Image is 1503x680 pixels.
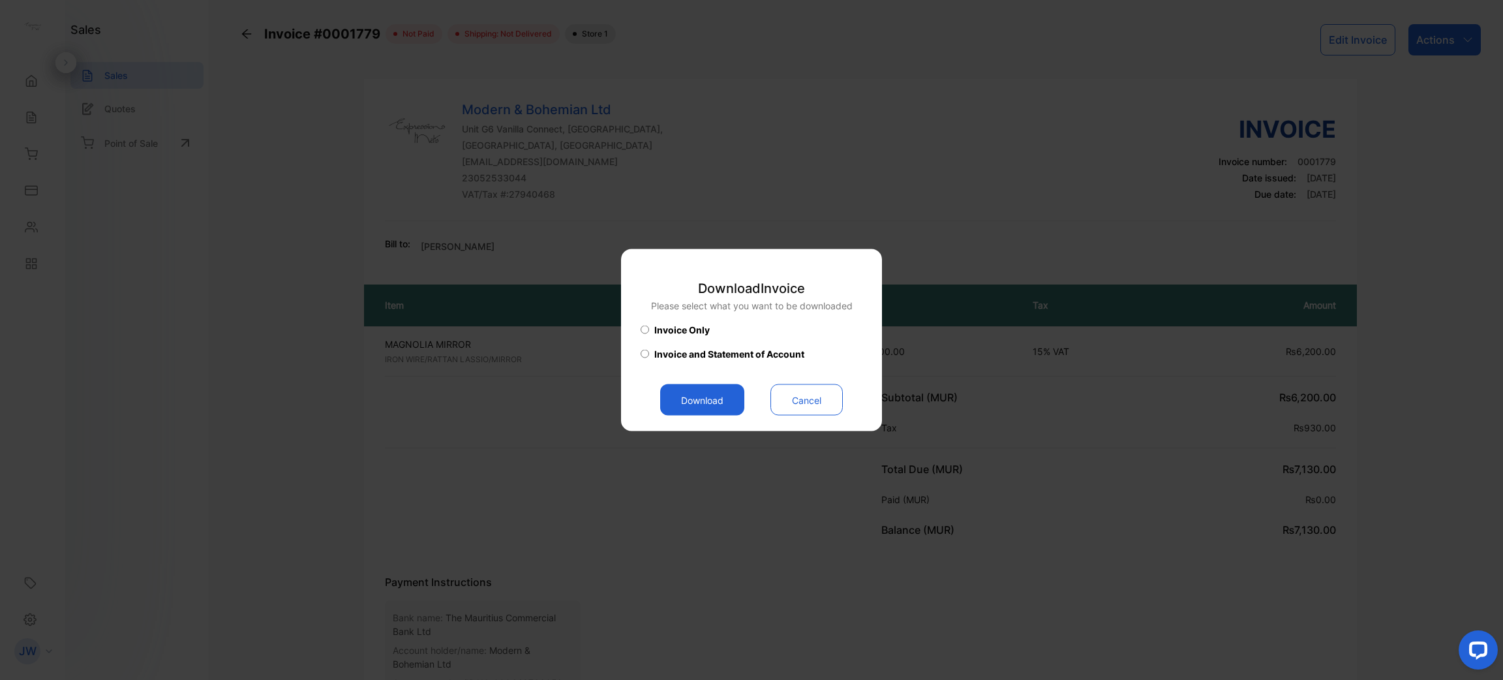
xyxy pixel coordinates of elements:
[651,279,853,298] p: Download Invoice
[651,299,853,313] p: Please select what you want to be downloaded
[770,384,843,416] button: Cancel
[1448,625,1503,680] iframe: LiveChat chat widget
[654,323,710,337] span: Invoice Only
[654,347,804,361] span: Invoice and Statement of Account
[660,384,744,416] button: Download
